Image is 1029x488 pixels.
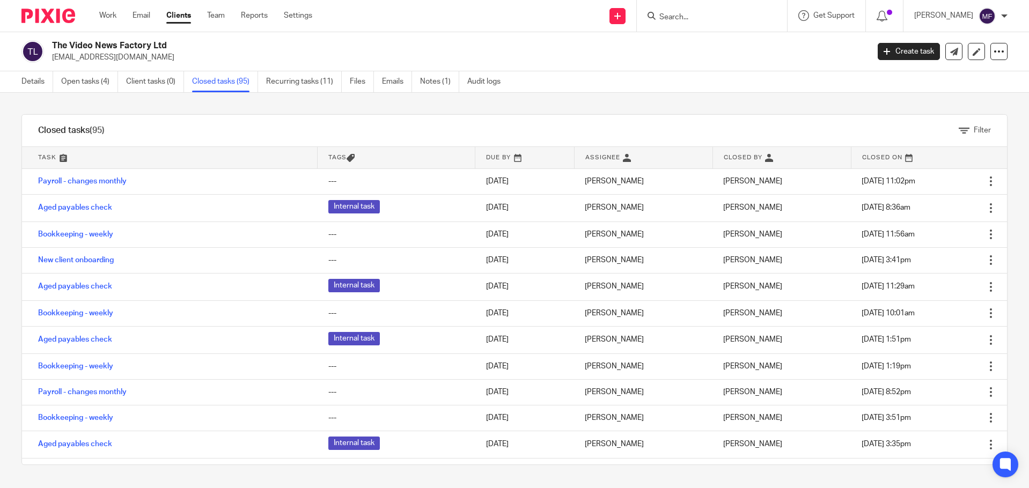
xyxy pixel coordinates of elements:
[574,458,712,484] td: [PERSON_NAME]
[723,388,782,396] span: [PERSON_NAME]
[350,71,374,92] a: Files
[38,388,127,396] a: Payroll - changes monthly
[574,221,712,247] td: [PERSON_NAME]
[475,326,574,353] td: [DATE]
[862,256,911,264] span: [DATE] 3:41pm
[723,309,782,317] span: [PERSON_NAME]
[21,40,44,63] img: svg%3E
[38,204,112,211] a: Aged payables check
[328,332,380,345] span: Internal task
[166,10,191,21] a: Clients
[328,308,465,319] div: ---
[574,431,712,458] td: [PERSON_NAME]
[723,283,782,290] span: [PERSON_NAME]
[574,168,712,194] td: [PERSON_NAME]
[475,247,574,273] td: [DATE]
[52,40,700,51] h2: The Video News Factory Ltd
[61,71,118,92] a: Open tasks (4)
[420,71,459,92] a: Notes (1)
[328,255,465,265] div: ---
[862,440,911,448] span: [DATE] 3:35pm
[813,12,855,19] span: Get Support
[658,13,755,23] input: Search
[574,379,712,405] td: [PERSON_NAME]
[328,279,380,292] span: Internal task
[862,336,911,343] span: [DATE] 1:51pm
[574,247,712,273] td: [PERSON_NAME]
[862,204,910,211] span: [DATE] 8:36am
[914,10,973,21] p: [PERSON_NAME]
[21,71,53,92] a: Details
[475,431,574,458] td: [DATE]
[475,353,574,379] td: [DATE]
[192,71,258,92] a: Closed tasks (95)
[126,71,184,92] a: Client tasks (0)
[207,10,225,21] a: Team
[38,231,113,238] a: Bookkeeping - weekly
[574,405,712,431] td: [PERSON_NAME]
[574,353,712,379] td: [PERSON_NAME]
[862,363,911,370] span: [DATE] 1:19pm
[574,300,712,326] td: [PERSON_NAME]
[979,8,996,25] img: svg%3E
[723,336,782,343] span: [PERSON_NAME]
[723,178,782,185] span: [PERSON_NAME]
[574,273,712,300] td: [PERSON_NAME]
[723,231,782,238] span: [PERSON_NAME]
[133,10,150,21] a: Email
[38,309,113,317] a: Bookkeeping - weekly
[723,414,782,422] span: [PERSON_NAME]
[382,71,412,92] a: Emails
[723,256,782,264] span: [PERSON_NAME]
[475,300,574,326] td: [DATE]
[266,71,342,92] a: Recurring tasks (11)
[328,229,465,240] div: ---
[574,326,712,353] td: [PERSON_NAME]
[475,168,574,194] td: [DATE]
[862,178,915,185] span: [DATE] 11:02pm
[38,125,105,136] h1: Closed tasks
[328,176,465,187] div: ---
[878,43,940,60] a: Create task
[38,336,112,343] a: Aged payables check
[328,361,465,372] div: ---
[38,178,127,185] a: Payroll - changes monthly
[475,273,574,300] td: [DATE]
[723,440,782,448] span: [PERSON_NAME]
[475,194,574,221] td: [DATE]
[723,363,782,370] span: [PERSON_NAME]
[241,10,268,21] a: Reports
[21,9,75,23] img: Pixie
[38,414,113,422] a: Bookkeeping - weekly
[318,147,475,168] th: Tags
[328,437,380,450] span: Internal task
[38,283,112,290] a: Aged payables check
[284,10,312,21] a: Settings
[862,414,911,422] span: [DATE] 3:51pm
[38,363,113,370] a: Bookkeeping - weekly
[467,71,509,92] a: Audit logs
[38,256,114,264] a: New client onboarding
[475,405,574,431] td: [DATE]
[90,126,105,135] span: (95)
[38,440,112,448] a: Aged payables check
[862,309,915,317] span: [DATE] 10:01am
[99,10,116,21] a: Work
[862,283,915,290] span: [DATE] 11:29am
[862,231,915,238] span: [DATE] 11:56am
[974,127,991,134] span: Filter
[328,387,465,397] div: ---
[475,458,574,484] td: [DATE]
[723,204,782,211] span: [PERSON_NAME]
[328,412,465,423] div: ---
[52,52,862,63] p: [EMAIL_ADDRESS][DOMAIN_NAME]
[862,388,911,396] span: [DATE] 8:52pm
[574,194,712,221] td: [PERSON_NAME]
[475,379,574,405] td: [DATE]
[328,200,380,213] span: Internal task
[475,221,574,247] td: [DATE]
